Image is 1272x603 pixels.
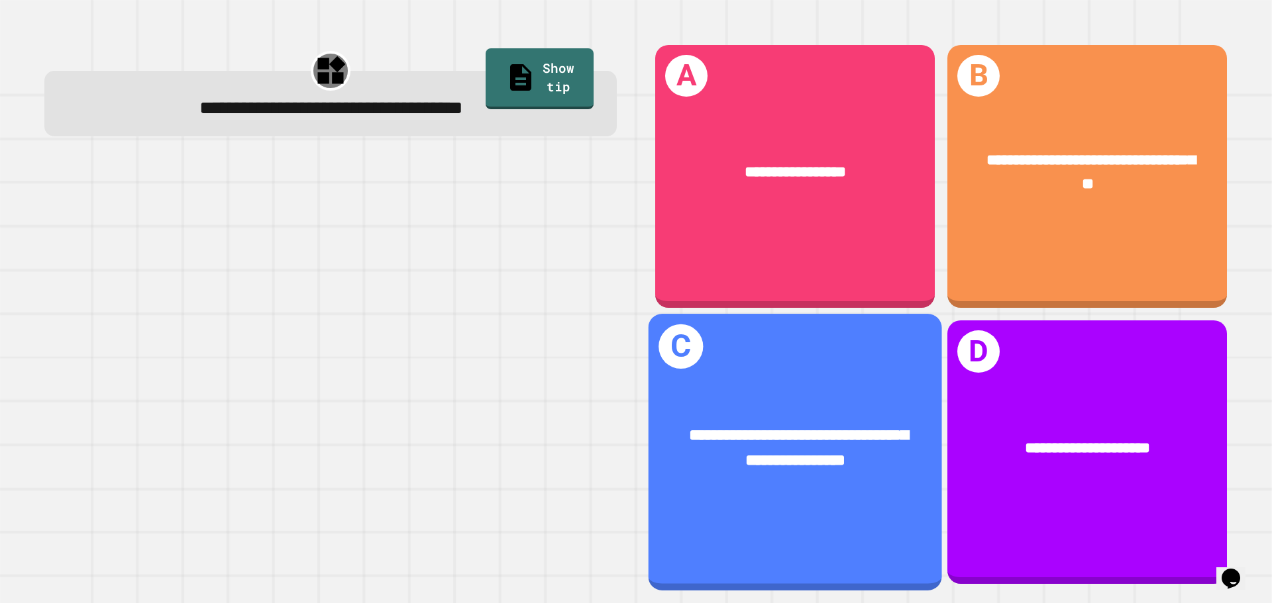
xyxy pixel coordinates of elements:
[659,324,703,369] h1: C
[1216,550,1259,590] iframe: chat widget
[957,55,1000,97] h1: B
[665,55,708,97] h1: A
[957,330,1000,373] h1: D
[486,48,594,109] a: Show tip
